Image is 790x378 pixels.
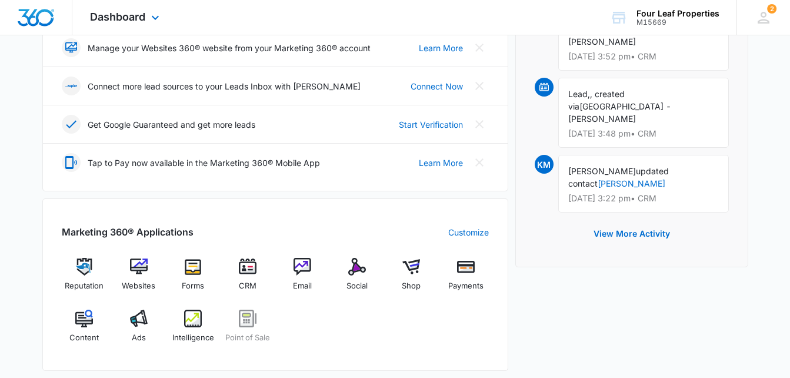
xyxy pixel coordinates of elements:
a: Learn More [419,42,463,54]
span: Social [346,280,368,292]
a: Shop [389,258,434,300]
a: Connect Now [411,80,463,92]
a: Start Verification [399,118,463,131]
span: [GEOGRAPHIC_DATA] - [PERSON_NAME] [568,101,671,124]
button: Close [470,115,489,134]
span: , created via [568,89,625,111]
p: [DATE] 3:48 pm • CRM [568,130,719,138]
p: Connect more lead sources to your Leads Inbox with [PERSON_NAME] [88,80,361,92]
div: account name [636,9,719,18]
span: Ads [132,332,146,344]
h2: Marketing 360® Applications [62,225,194,239]
p: Tap to Pay now available in the Marketing 360® Mobile App [88,157,320,169]
a: Customize [448,226,489,238]
a: Websites [116,258,161,300]
a: Social [334,258,379,300]
p: Manage your Websites 360® website from your Marketing 360® account [88,42,371,54]
p: [DATE] 3:52 pm • CRM [568,52,719,61]
span: Intelligence [172,332,214,344]
a: Reputation [62,258,107,300]
a: Intelligence [171,310,216,352]
p: [DATE] 3:22 pm • CRM [568,194,719,203]
span: Email [293,280,312,292]
span: Payments [448,280,484,292]
span: KM [535,155,554,174]
a: Point of Sale [225,310,271,352]
a: CRM [225,258,271,300]
span: Shop [402,280,421,292]
a: Content [62,310,107,352]
span: Content [69,332,99,344]
button: Close [470,153,489,172]
span: Point of Sale [225,332,270,344]
button: Close [470,38,489,57]
span: CRM [239,280,256,292]
a: Learn More [419,157,463,169]
span: [PERSON_NAME] [568,166,636,176]
p: Get Google Guaranteed and get more leads [88,118,255,131]
span: 2 [767,4,776,14]
div: account id [636,18,719,26]
a: Ads [116,310,161,352]
span: Lead, [568,89,590,99]
span: Forms [182,280,204,292]
a: [PERSON_NAME] [598,178,665,188]
span: Websites [122,280,155,292]
button: Close [470,77,489,95]
span: Dashboard [90,11,145,23]
a: Payments [444,258,489,300]
div: notifications count [767,4,776,14]
a: Email [280,258,325,300]
button: View More Activity [582,220,682,248]
span: Reputation [65,280,104,292]
a: Forms [171,258,216,300]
